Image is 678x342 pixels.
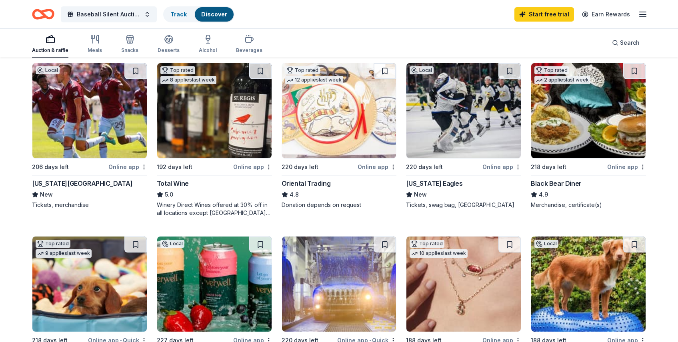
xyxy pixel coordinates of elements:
[282,162,318,172] div: 220 days left
[290,190,299,199] span: 4.8
[163,6,234,22] button: TrackDiscover
[414,190,427,199] span: New
[531,162,566,172] div: 218 days left
[482,162,521,172] div: Online app
[410,249,468,258] div: 10 applies last week
[199,31,217,58] button: Alcohol
[157,179,189,188] div: Total Wine
[358,162,396,172] div: Online app
[282,63,397,209] a: Image for Oriental TradingTop rated12 applieslast week220 days leftOnline appOriental Trading4.8D...
[165,190,173,199] span: 5.0
[531,179,582,188] div: Black Bear Diner
[157,63,272,217] a: Image for Total WineTop rated8 applieslast week192 days leftOnline appTotal Wine5.0Winery Direct ...
[157,162,192,172] div: 192 days left
[236,31,262,58] button: Beverages
[531,237,646,332] img: Image for J&J Dog Supplies
[61,6,157,22] button: Baseball Silent Auction
[607,162,646,172] div: Online app
[534,76,590,84] div: 2 applies last week
[282,179,331,188] div: Oriental Trading
[158,47,180,54] div: Desserts
[534,240,558,248] div: Local
[32,5,54,24] a: Home
[160,76,216,84] div: 8 applies last week
[236,47,262,54] div: Beverages
[406,237,521,332] img: Image for Kendra Scott
[160,240,184,248] div: Local
[282,237,396,332] img: Image for Waterway Carwash
[531,201,646,209] div: Merchandise, certificate(s)
[88,47,102,54] div: Meals
[32,179,132,188] div: [US_STATE][GEOGRAPHIC_DATA]
[121,31,138,58] button: Snacks
[406,63,521,158] img: Image for Colorado Eagles
[157,63,272,158] img: Image for Total Wine
[32,201,147,209] div: Tickets, merchandise
[201,11,227,18] a: Discover
[233,162,272,172] div: Online app
[36,240,70,248] div: Top rated
[406,201,521,209] div: Tickets, swag bag, [GEOGRAPHIC_DATA]
[121,47,138,54] div: Snacks
[514,7,574,22] a: Start free trial
[77,10,141,19] span: Baseball Silent Auction
[160,66,195,74] div: Top rated
[406,162,443,172] div: 220 days left
[406,179,462,188] div: [US_STATE] Eagles
[410,240,444,248] div: Top rated
[32,47,68,54] div: Auction & raffle
[534,66,569,74] div: Top rated
[40,190,53,199] span: New
[606,35,646,51] button: Search
[36,66,60,74] div: Local
[285,66,320,74] div: Top rated
[531,63,646,209] a: Image for Black Bear DinerTop rated2 applieslast week218 days leftOnline appBlack Bear Diner4.9Me...
[282,201,397,209] div: Donation depends on request
[32,31,68,58] button: Auction & raffle
[170,11,187,18] a: Track
[577,7,635,22] a: Earn Rewards
[32,162,69,172] div: 206 days left
[32,63,147,158] img: Image for Colorado Rapids
[199,47,217,54] div: Alcohol
[285,76,343,84] div: 12 applies last week
[32,237,147,332] img: Image for BarkBox
[158,31,180,58] button: Desserts
[620,38,640,48] span: Search
[157,201,272,217] div: Winery Direct Wines offered at 30% off in all locations except [GEOGRAPHIC_DATA], [GEOGRAPHIC_DAT...
[282,63,396,158] img: Image for Oriental Trading
[88,31,102,58] button: Meals
[108,162,147,172] div: Online app
[531,63,646,158] img: Image for Black Bear Diner
[406,63,521,209] a: Image for Colorado EaglesLocal220 days leftOnline app[US_STATE] EaglesNewTickets, swag bag, [GEOG...
[539,190,548,199] span: 4.9
[32,63,147,209] a: Image for Colorado RapidsLocal206 days leftOnline app[US_STATE][GEOGRAPHIC_DATA]NewTickets, merch...
[157,237,272,332] img: Image for High Country Beverage
[36,249,92,258] div: 9 applies last week
[410,66,434,74] div: Local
